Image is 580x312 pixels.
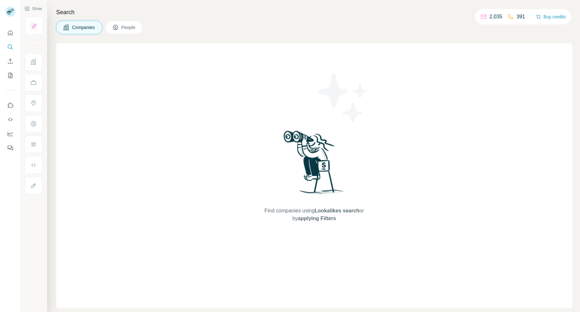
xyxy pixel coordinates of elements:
button: Buy credits [536,12,566,21]
button: Enrich CSV [5,55,15,67]
button: Search [5,41,15,53]
span: People [121,24,136,31]
span: Lookalikes search [315,208,359,213]
button: Feedback [5,142,15,154]
span: Find companies using or by [263,207,366,222]
img: Surfe Illustration - Woman searching with binoculars [281,129,348,201]
button: Dashboard [5,128,15,140]
button: Show [20,4,46,14]
img: Surfe Illustration - Stars [314,69,372,127]
p: 391 [516,13,525,21]
h4: Search [56,8,572,17]
span: applying Filters [298,216,336,221]
button: Quick start [5,27,15,39]
button: My lists [5,70,15,81]
span: Companies [72,24,95,31]
p: 2,035 [489,13,502,21]
button: Use Surfe on LinkedIn [5,100,15,111]
button: Use Surfe API [5,114,15,125]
